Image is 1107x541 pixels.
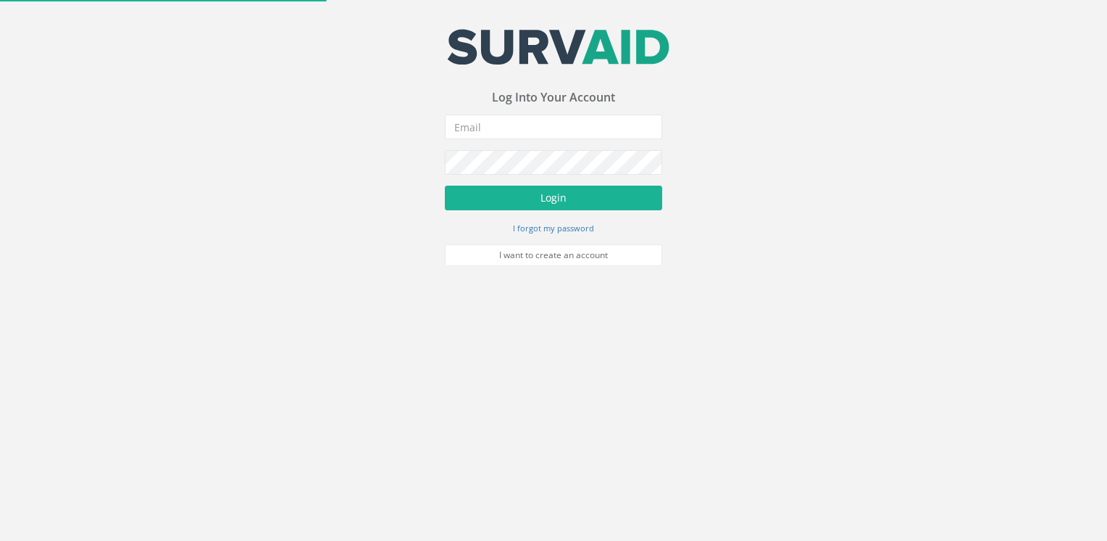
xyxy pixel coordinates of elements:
small: I forgot my password [513,223,594,234]
h3: Log Into Your Account [445,91,662,104]
a: I want to create an account [445,244,662,266]
button: Login [445,186,662,210]
a: I forgot my password [513,221,594,234]
input: Email [445,115,662,139]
